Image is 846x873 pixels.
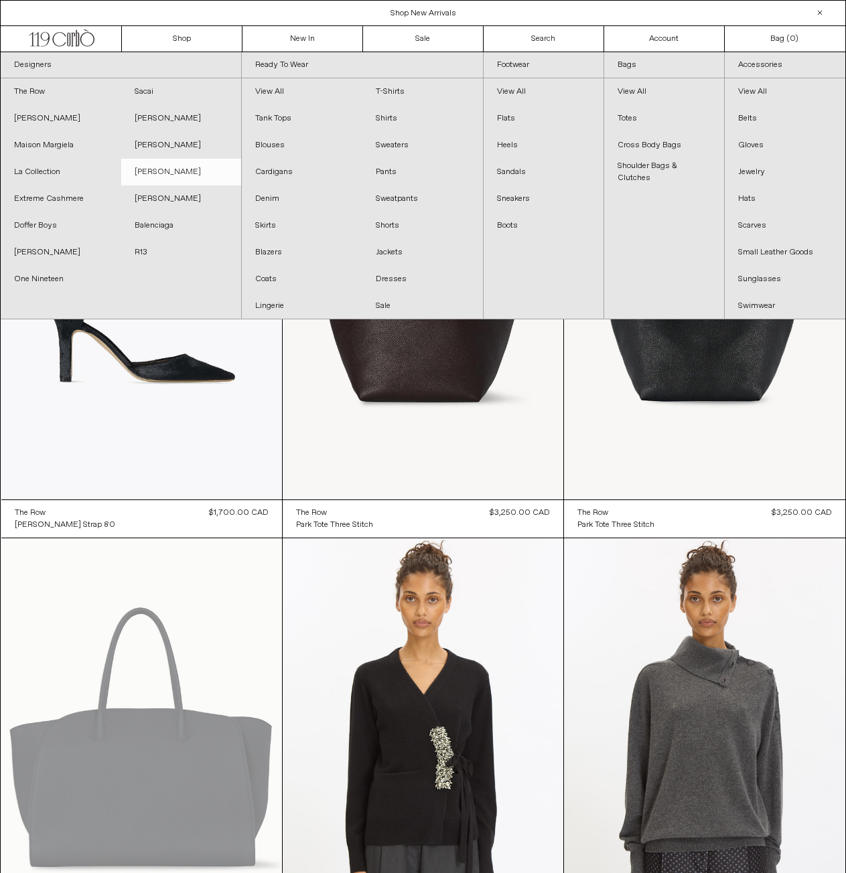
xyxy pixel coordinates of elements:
a: Shorts [362,212,483,239]
a: Tank Tops [242,105,362,132]
a: [PERSON_NAME] [121,105,242,132]
a: Footwear [484,52,604,78]
a: Jackets [362,239,483,266]
span: 0 [790,33,795,44]
a: Sale [363,26,484,52]
a: Sweaters [362,132,483,159]
a: View All [725,78,845,105]
a: Bag () [725,26,845,52]
a: Park Tote Three Stitch [577,519,654,531]
a: Small Leather Goods [725,239,845,266]
a: Denim [242,185,362,212]
span: ) [790,33,798,45]
a: The Row [577,507,654,519]
a: Ready To Wear [242,52,482,78]
a: Jewelry [725,159,845,185]
a: Bags [604,52,724,78]
a: Swimwear [725,293,845,319]
a: Sandals [484,159,604,185]
a: Sale [362,293,483,319]
a: One Nineteen [1,266,121,293]
div: The Row [577,507,608,519]
a: View All [484,78,604,105]
a: Doffer Boys [1,212,121,239]
a: [PERSON_NAME] Strap 80 [15,519,115,531]
a: Totes [604,105,724,132]
a: La Collection [1,159,121,185]
a: R13 [121,239,242,266]
a: Gloves [725,132,845,159]
a: Scarves [725,212,845,239]
a: T-Shirts [362,78,483,105]
a: The Row [1,78,121,105]
div: $1,700.00 CAD [209,507,269,519]
div: $3,250.00 CAD [772,507,832,519]
a: Designers [1,52,241,78]
a: [PERSON_NAME] [121,159,242,185]
a: Belts [725,105,845,132]
div: Park Tote Three Stitch [577,520,654,531]
div: [PERSON_NAME] Strap 80 [15,520,115,531]
a: Blazers [242,239,362,266]
a: Coats [242,266,362,293]
a: Cross Body Bags [604,132,724,159]
a: [PERSON_NAME] [1,105,121,132]
a: Hats [725,185,845,212]
a: View All [242,78,362,105]
a: Shop [122,26,242,52]
a: Sweatpants [362,185,483,212]
a: [PERSON_NAME] [121,132,242,159]
a: Skirts [242,212,362,239]
a: View All [604,78,724,105]
a: Search [484,26,604,52]
a: Balenciaga [121,212,242,239]
a: Blouses [242,132,362,159]
a: Flats [484,105,604,132]
a: Sneakers [484,185,604,212]
a: The Row [296,507,373,519]
a: Park Tote Three Stitch [296,519,373,531]
a: Shop New Arrivals [391,8,456,19]
div: The Row [15,507,46,519]
div: Park Tote Three Stitch [296,520,373,531]
a: Maison Margiela [1,132,121,159]
a: New In [242,26,363,52]
a: The Row [15,507,115,519]
a: Account [604,26,725,52]
a: [PERSON_NAME] [121,185,242,212]
a: Pants [362,159,483,185]
a: Shoulder Bags & Clutches [604,159,724,185]
a: Heels [484,132,604,159]
a: Lingerie [242,293,362,319]
a: Sunglasses [725,266,845,293]
a: Extreme Cashmere [1,185,121,212]
a: Accessories [725,52,845,78]
div: The Row [296,507,327,519]
a: Cardigans [242,159,362,185]
a: Shirts [362,105,483,132]
a: [PERSON_NAME] [1,239,121,266]
a: Dresses [362,266,483,293]
div: $3,250.00 CAD [490,507,550,519]
a: Sacai [121,78,242,105]
a: Boots [484,212,604,239]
